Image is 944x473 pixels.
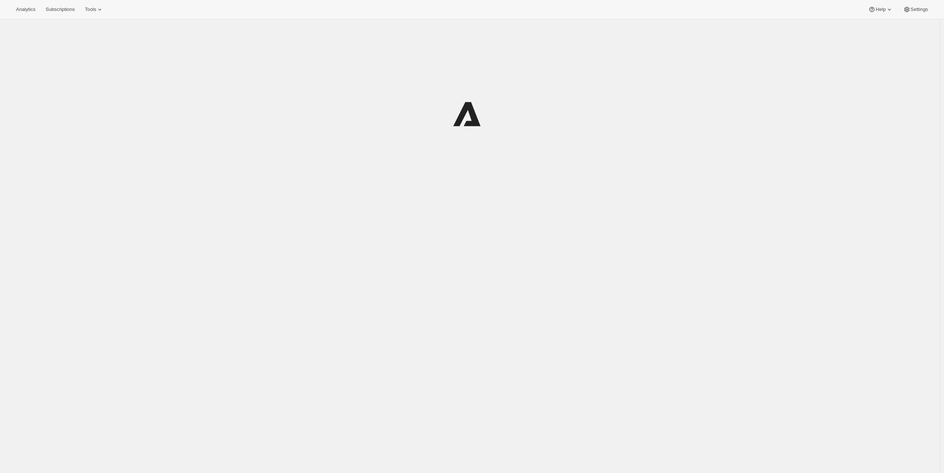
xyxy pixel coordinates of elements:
span: Settings [911,7,928,12]
button: Tools [80,4,108,15]
button: Help [864,4,897,15]
button: Analytics [12,4,40,15]
span: Analytics [16,7,35,12]
span: Tools [85,7,96,12]
button: Subscriptions [41,4,79,15]
span: Help [876,7,885,12]
span: Subscriptions [46,7,75,12]
button: Settings [899,4,932,15]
